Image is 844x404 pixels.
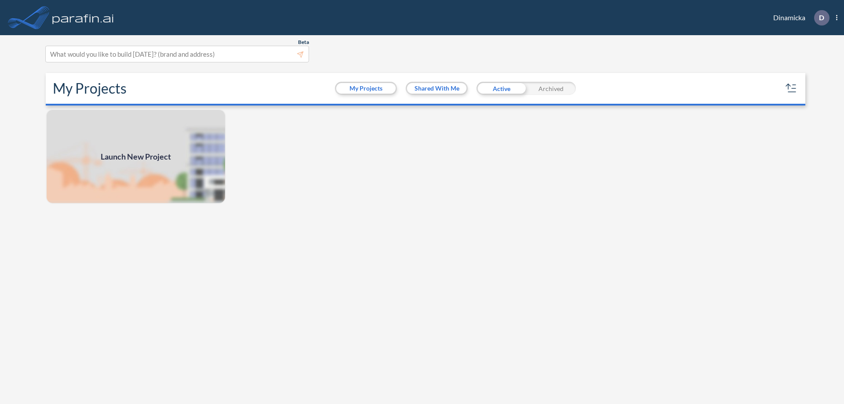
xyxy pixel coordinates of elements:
[477,82,526,95] div: Active
[101,151,171,163] span: Launch New Project
[51,9,116,26] img: logo
[760,10,837,25] div: Dinamicka
[46,109,226,204] img: add
[407,83,466,94] button: Shared With Me
[53,80,127,97] h2: My Projects
[526,82,576,95] div: Archived
[819,14,824,22] p: D
[298,39,309,46] span: Beta
[336,83,396,94] button: My Projects
[46,109,226,204] a: Launch New Project
[784,81,798,95] button: sort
